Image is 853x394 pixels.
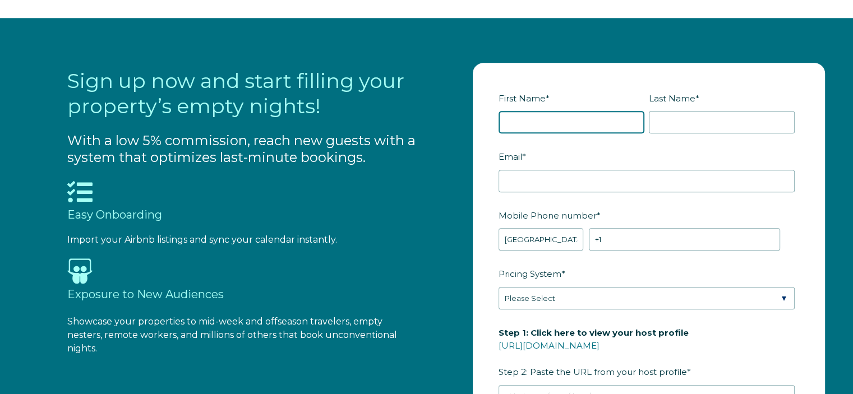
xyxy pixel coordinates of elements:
span: Exposure to New Audiences [67,288,224,301]
span: Mobile Phone number [499,207,597,224]
span: With a low 5% commission, reach new guests with a system that optimizes last-minute bookings. [67,132,416,165]
span: Easy Onboarding [67,208,162,221]
span: Email [499,148,522,165]
span: First Name [499,90,546,107]
span: Showcase your properties to mid-week and offseason travelers, empty nesters, remote workers, and ... [67,316,397,354]
span: Step 2: Paste the URL from your host profile [499,324,689,381]
span: Step 1: Click here to view your host profile [499,324,689,341]
span: Last Name [649,90,695,107]
span: Import your Airbnb listings and sync your calendar instantly. [67,234,337,245]
span: Pricing System [499,265,561,282]
a: [URL][DOMAIN_NAME] [499,340,600,351]
span: Sign up now and start filling your property’s empty nights! [67,68,404,118]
